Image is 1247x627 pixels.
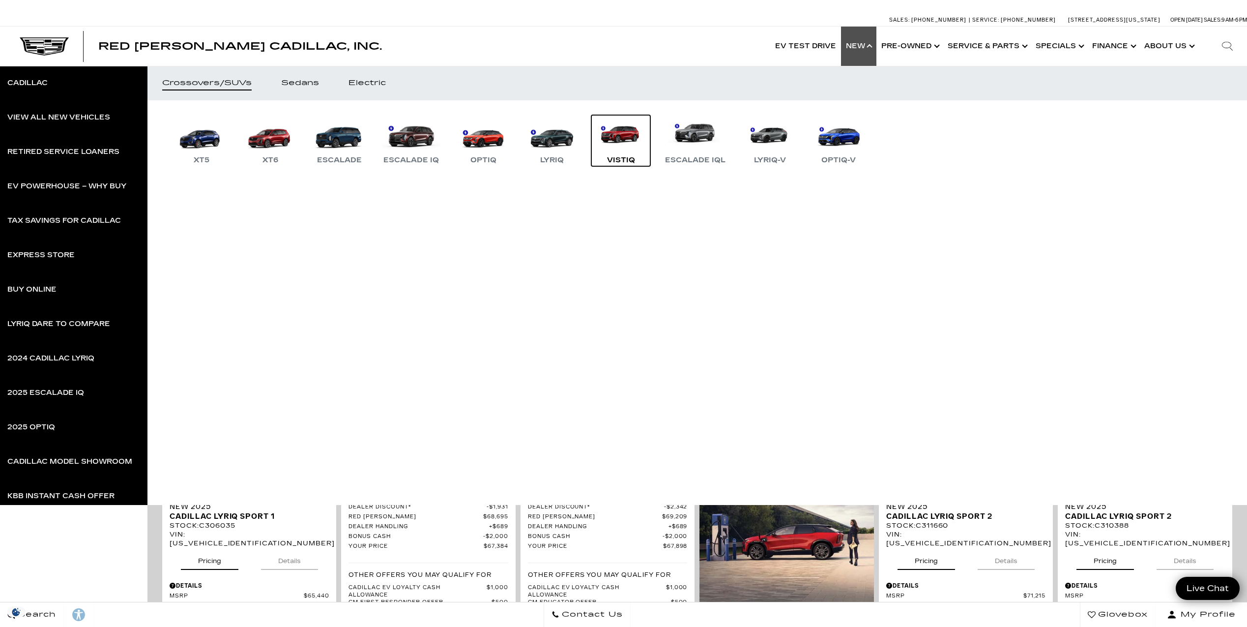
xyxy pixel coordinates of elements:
[528,599,671,606] span: GM Educator Offer
[528,533,687,540] a: Bonus Cash $2,000
[492,599,508,606] span: $500
[312,154,367,166] div: Escalade
[528,570,671,579] p: Other Offers You May Qualify For
[544,602,631,627] a: Contact Us
[969,17,1058,23] a: Service: [PHONE_NUMBER]
[189,154,214,166] div: XT5
[528,513,662,521] span: Red [PERSON_NAME]
[1065,593,1224,600] a: MSRP $72,114
[978,548,1035,570] button: details tab
[1204,17,1221,23] span: Sales:
[170,593,304,600] span: MSRP
[943,27,1031,66] a: Service & Parts
[348,599,508,606] a: GM First Responder Offer $500
[660,115,730,166] a: Escalade IQL
[886,530,1045,548] div: VIN: [US_VEHICLE_IDENTIFICATION_NUMBER]
[348,599,492,606] span: GM First Responder Offer
[1156,602,1247,627] button: Open user profile menu
[749,154,791,166] div: LYRIQ-V
[1076,548,1134,570] button: pricing tab
[1182,583,1234,594] span: Live Chat
[1031,27,1087,66] a: Specials
[841,27,876,66] a: New
[528,523,668,531] span: Dealer Handling
[1176,577,1240,600] a: Live Chat
[1065,593,1202,600] span: MSRP
[483,533,508,540] span: $2,000
[559,608,623,622] span: Contact Us
[1065,502,1224,521] a: New 2025Cadillac LYRIQ Sport 2
[1096,608,1148,622] span: Glovebox
[304,593,329,600] span: $65,440
[98,40,382,52] span: Red [PERSON_NAME] Cadillac, Inc.
[98,41,382,51] a: Red [PERSON_NAME] Cadillac, Inc.
[7,355,94,362] div: 2024 Cadillac LYRIQ
[889,17,969,23] a: Sales: [PHONE_NUMBER]
[1221,17,1247,23] span: 9 AM-6 PM
[1087,27,1139,66] a: Finance
[911,17,966,23] span: [PHONE_NUMBER]
[266,66,334,100] a: Sedans
[528,533,663,540] span: Bonus Cash
[20,37,69,56] img: Cadillac Dark Logo with Cadillac White Text
[310,115,369,166] a: Escalade
[454,115,513,166] a: OPTIQ
[334,66,401,100] a: Electric
[7,458,132,465] div: Cadillac Model Showroom
[258,154,283,166] div: XT6
[7,183,126,190] div: EV Powerhouse – Why Buy
[170,581,329,590] div: Pricing Details - New 2025 Cadillac LYRIQ Sport 1
[487,584,508,599] span: $1,000
[489,523,508,531] span: $689
[378,115,444,166] a: Escalade IQ
[602,154,640,166] div: VISTIQ
[535,154,569,166] div: LYRIQ
[7,217,121,224] div: Tax Savings for Cadillac
[1068,17,1160,23] a: [STREET_ADDRESS][US_STATE]
[5,607,28,617] img: Opt-Out Icon
[770,27,841,66] a: EV Test Drive
[241,115,300,166] a: XT6
[1065,521,1224,530] div: Stock : C310388
[487,504,508,511] span: $1,931
[664,504,688,511] span: $2,342
[528,513,687,521] a: Red [PERSON_NAME] $69,209
[740,115,799,166] a: LYRIQ-V
[1001,17,1056,23] span: [PHONE_NUMBER]
[348,533,483,540] span: Bonus Cash
[591,115,650,166] a: VISTIQ
[886,502,1045,521] a: New 2025Cadillac LYRIQ Sport 2
[162,80,252,87] div: Crossovers/SUVs
[348,543,484,550] span: Your Price
[528,504,664,511] span: Dealer Discount*
[7,252,75,259] div: Express Store
[348,584,487,599] span: Cadillac EV Loyalty Cash Allowance
[886,593,1023,600] span: MSRP
[348,533,508,540] a: Bonus Cash $2,000
[15,608,56,622] span: Search
[170,511,321,521] span: Cadillac LYRIQ Sport 1
[348,80,386,87] div: Electric
[528,504,687,511] a: Dealer Discount* $2,342
[348,513,483,521] span: Red [PERSON_NAME]
[483,513,508,521] span: $68,695
[1065,511,1217,521] span: Cadillac LYRIQ Sport 2
[522,115,581,166] a: LYRIQ
[5,607,28,617] section: Click to Open Cookie Consent Modal
[528,543,687,550] a: Your Price $67,898
[7,114,110,121] div: View All New Vehicles
[348,513,508,521] a: Red [PERSON_NAME] $68,695
[1065,581,1224,590] div: Pricing Details - New 2025 Cadillac LYRIQ Sport 2
[348,523,508,531] a: Dealer Handling $689
[348,504,508,511] a: Dealer Discount* $1,931
[7,424,55,431] div: 2025 OPTIQ
[348,584,508,599] a: Cadillac EV Loyalty Cash Allowance $1,000
[1177,608,1236,622] span: My Profile
[170,530,329,548] div: VIN: [US_VEHICLE_IDENTIFICATION_NUMBER]
[170,502,321,511] span: New 2025
[528,543,663,550] span: Your Price
[348,543,508,550] a: Your Price $67,384
[886,581,1045,590] div: Pricing Details - New 2025 Cadillac LYRIQ Sport 2
[7,321,110,328] div: LYRIQ Dare to Compare
[972,17,999,23] span: Service:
